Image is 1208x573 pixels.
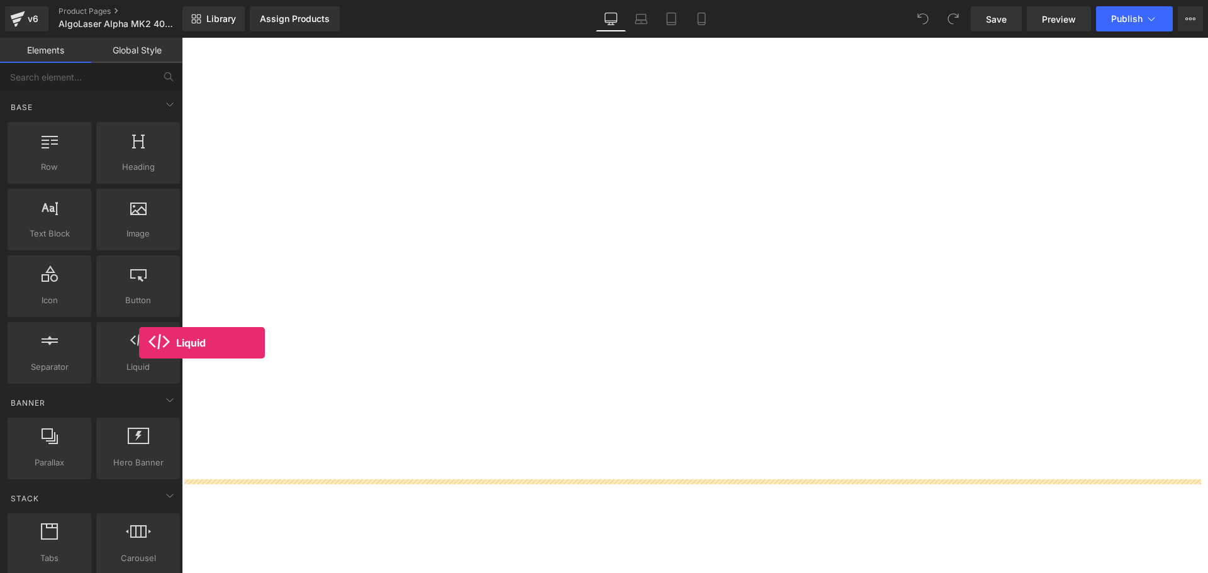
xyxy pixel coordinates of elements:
[910,6,936,31] button: Undo
[986,13,1007,26] span: Save
[100,456,176,469] span: Hero Banner
[11,456,87,469] span: Parallax
[59,6,203,16] a: Product Pages
[100,360,176,374] span: Liquid
[100,227,176,240] span: Image
[100,294,176,307] span: Button
[596,6,626,31] a: Desktop
[11,360,87,374] span: Separator
[1178,6,1203,31] button: More
[656,6,686,31] a: Tablet
[686,6,717,31] a: Mobile
[11,227,87,240] span: Text Block
[11,294,87,307] span: Icon
[626,6,656,31] a: Laptop
[91,38,182,63] a: Global Style
[9,101,34,113] span: Base
[25,11,41,27] div: v6
[59,19,179,29] span: AlgoLaser Alpha MK2 40W Diode Laser Engraver
[206,13,236,25] span: Library
[9,397,47,409] span: Banner
[11,552,87,565] span: Tabs
[100,160,176,174] span: Heading
[941,6,966,31] button: Redo
[11,160,87,174] span: Row
[100,552,176,565] span: Carousel
[1027,6,1091,31] a: Preview
[182,6,245,31] a: New Library
[1111,14,1143,24] span: Publish
[5,6,48,31] a: v6
[1042,13,1076,26] span: Preview
[1096,6,1173,31] button: Publish
[9,492,40,504] span: Stack
[260,14,330,24] div: Assign Products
